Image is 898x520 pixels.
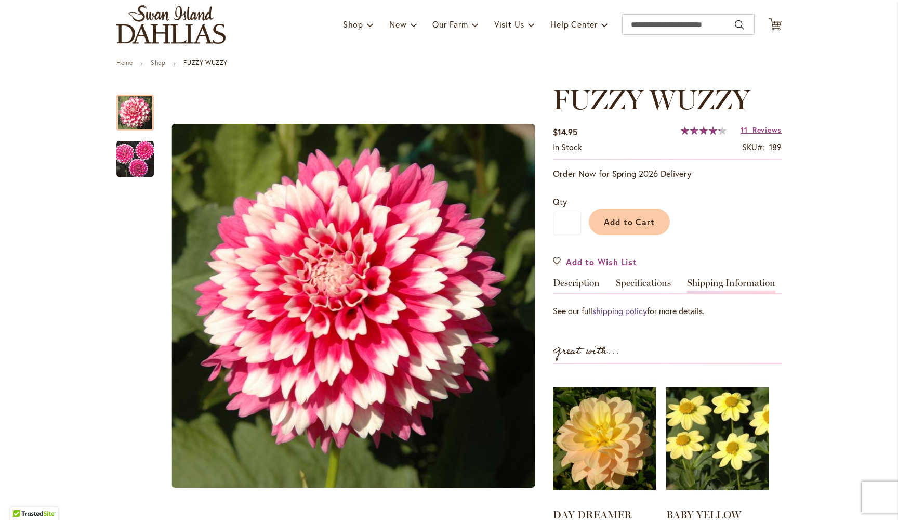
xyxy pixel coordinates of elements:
img: FUZZY WUZZY [172,124,535,488]
span: Reviews [752,125,782,135]
img: DAY DREAMER [553,374,656,503]
span: New [389,19,406,30]
div: 189 [769,141,782,153]
span: Add to Cart [604,216,655,227]
a: Shop [151,59,165,67]
a: Shipping Information [687,278,775,293]
span: Our Farm [432,19,468,30]
strong: SKU [742,141,764,152]
a: Home [116,59,133,67]
img: FUZZY WUZZY [116,140,154,178]
a: shipping policy [592,305,647,316]
span: 11 [741,125,747,135]
div: 86% [681,126,727,135]
div: Availability [553,141,582,153]
span: Visit Us [494,19,524,30]
span: Shop [343,19,363,30]
a: Specifications [616,278,671,293]
div: FUZZY WUZZY [116,131,154,177]
strong: FUZZY WUZZY [183,59,228,67]
a: 11 Reviews [741,125,782,135]
span: Qty [553,196,567,207]
a: store logo [116,5,226,44]
strong: Great with... [553,343,619,360]
span: Add to Wish List [566,256,637,268]
div: FUZZY WUZZY [116,84,164,131]
a: Description [553,278,600,293]
iframe: Launch Accessibility Center [8,483,37,512]
img: BABY YELLOW [666,374,769,503]
p: Order Now for Spring 2026 Delivery [553,167,782,180]
span: $14.95 [553,126,577,137]
a: Add to Wish List [553,256,637,268]
span: FUZZY WUZZY [553,83,750,116]
div: Detailed Product Info [553,278,782,317]
span: Help Center [550,19,598,30]
button: Add to Cart [589,209,670,235]
span: In stock [553,141,582,152]
p: See our full for more details. [553,305,782,317]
